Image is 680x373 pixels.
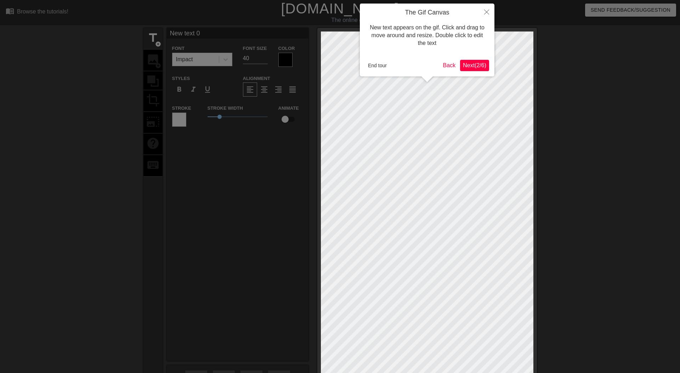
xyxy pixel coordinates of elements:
[365,9,489,17] h4: The Gif Canvas
[172,75,190,82] label: Styles
[172,105,191,112] label: Stroke
[585,4,676,17] button: Send Feedback/Suggestion
[281,1,399,16] a: [DOMAIN_NAME]
[288,85,297,94] span: format_align_justify
[6,7,14,15] span: menu_book
[146,31,160,45] span: title
[463,62,486,68] span: Next ( 2 / 6 )
[176,55,193,64] div: Impact
[172,45,185,52] label: Font
[243,45,267,52] label: Font Size
[440,60,459,71] button: Back
[230,16,482,24] div: The online gif editor
[189,85,198,94] span: format_italic
[208,105,243,112] label: Stroke Width
[155,41,161,47] span: add_circle
[278,105,299,112] label: Animate
[17,8,68,15] div: Browse the tutorials!
[6,7,68,18] a: Browse the tutorials!
[274,85,283,94] span: format_align_right
[479,4,494,20] button: Close
[246,85,254,94] span: format_align_left
[175,85,183,94] span: format_bold
[203,85,212,94] span: format_underline
[460,60,489,71] button: Next
[365,17,489,54] div: New text appears on the gif. Click and drag to move around and resize. Double click to edit the text
[243,75,270,82] label: Alignment
[591,6,670,15] span: Send Feedback/Suggestion
[260,85,268,94] span: format_align_center
[278,45,295,52] label: Color
[365,60,390,71] button: End tour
